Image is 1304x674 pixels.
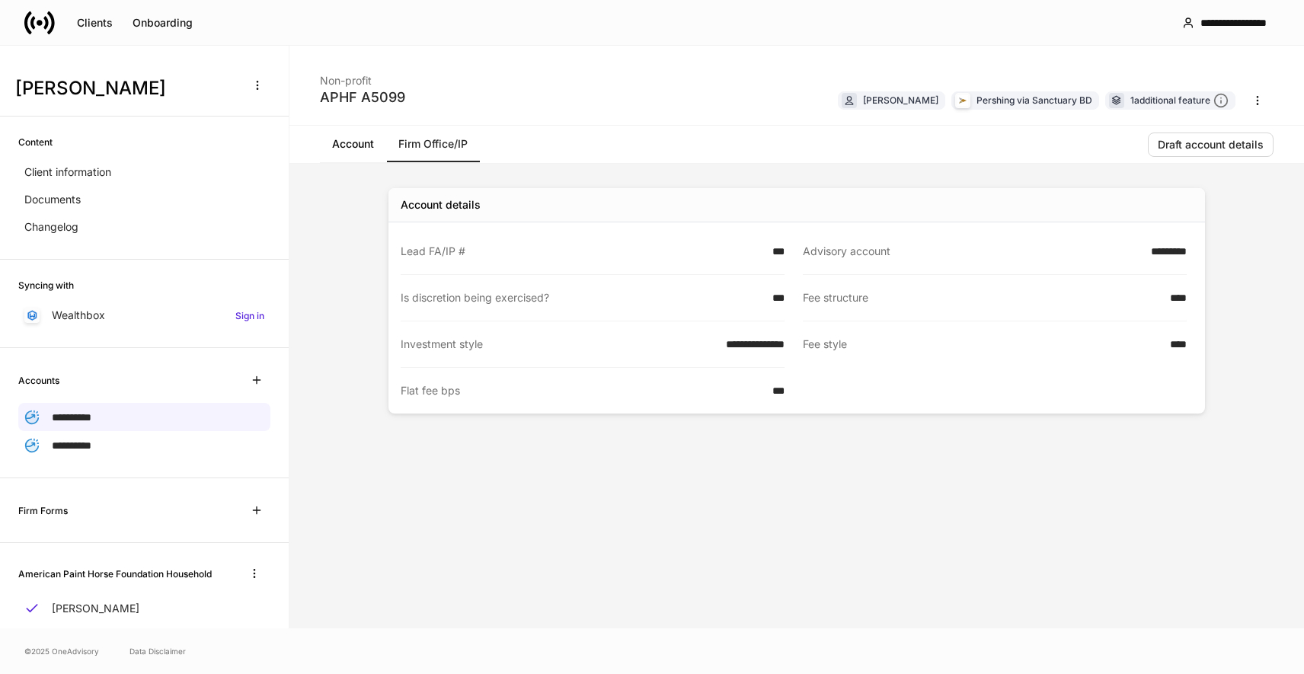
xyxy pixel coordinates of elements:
a: Documents [18,186,270,213]
p: Wealthbox [52,308,105,323]
a: [PERSON_NAME] [18,595,270,622]
a: Firm Office/IP [386,126,480,162]
p: [PERSON_NAME] [52,601,139,616]
div: Non-profit [320,64,405,88]
div: Lead FA/IP # [401,244,763,259]
div: Account details [401,197,481,212]
span: © 2025 OneAdvisory [24,645,99,657]
div: [PERSON_NAME] [863,93,938,107]
h6: Sign in [235,308,264,323]
h6: American Paint Horse Foundation Household [18,567,212,581]
h3: [PERSON_NAME] [15,76,235,101]
div: Fee style [803,337,1161,353]
div: Flat fee bps [401,383,763,398]
div: Fee structure [803,290,1161,305]
h6: Content [18,135,53,149]
div: 1 additional feature [1130,93,1229,109]
a: Changelog [18,213,270,241]
div: APHF A5099 [320,88,405,107]
p: Documents [24,192,81,207]
a: Account [320,126,386,162]
div: Draft account details [1158,139,1264,150]
button: Draft account details [1148,133,1274,157]
a: WealthboxSign in [18,302,270,329]
a: Client information [18,158,270,186]
p: Changelog [24,219,78,235]
h6: Firm Forms [18,503,68,518]
h6: Syncing with [18,278,74,292]
a: Data Disclaimer [129,645,186,657]
div: Pershing via Sanctuary BD [976,93,1092,107]
div: Onboarding [133,18,193,28]
button: Onboarding [123,11,203,35]
div: Investment style [401,337,717,352]
div: Is discretion being exercised? [401,290,763,305]
p: Client information [24,165,111,180]
div: Advisory account [803,244,1142,259]
button: Clients [67,11,123,35]
div: Clients [77,18,113,28]
h6: Accounts [18,373,59,388]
